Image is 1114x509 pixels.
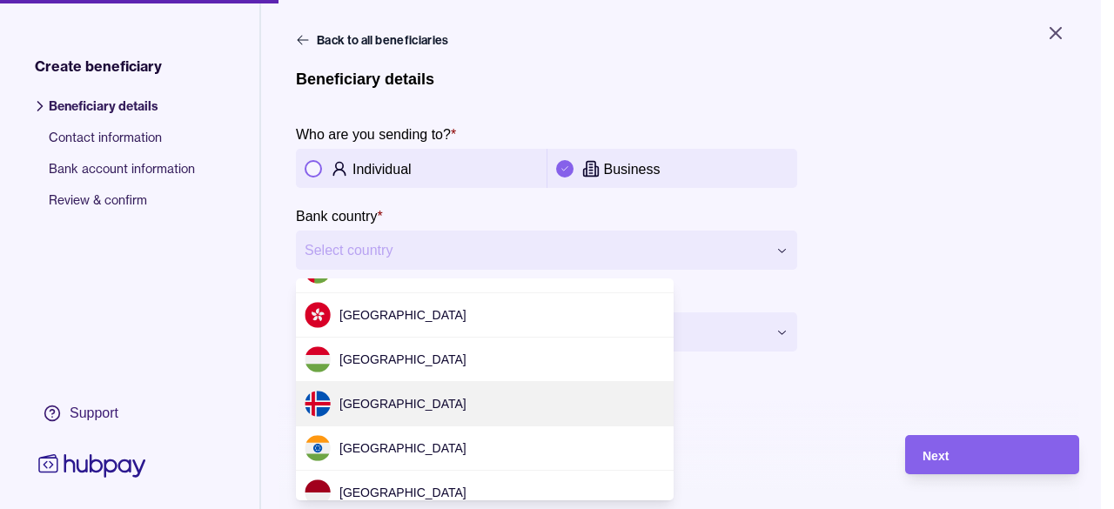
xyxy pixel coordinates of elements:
[305,479,331,506] img: id
[305,302,331,328] img: hk
[339,486,466,499] span: [GEOGRAPHIC_DATA]
[339,441,466,455] span: [GEOGRAPHIC_DATA]
[305,346,331,372] img: hu
[305,391,331,417] img: is
[923,449,949,463] span: Next
[339,397,466,411] span: [GEOGRAPHIC_DATA]
[305,435,331,461] img: in
[339,352,466,366] span: [GEOGRAPHIC_DATA]
[339,308,466,322] span: [GEOGRAPHIC_DATA]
